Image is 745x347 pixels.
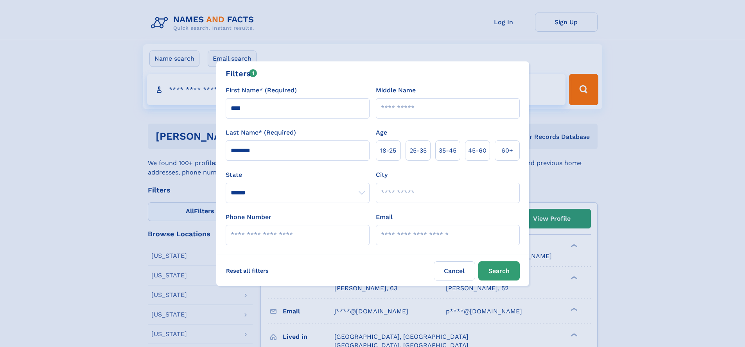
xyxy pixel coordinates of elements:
[376,86,416,95] label: Middle Name
[439,146,456,155] span: 35‑45
[501,146,513,155] span: 60+
[226,86,297,95] label: First Name* (Required)
[434,261,475,280] label: Cancel
[226,128,296,137] label: Last Name* (Required)
[226,68,257,79] div: Filters
[376,128,387,137] label: Age
[468,146,486,155] span: 45‑60
[226,170,370,180] label: State
[409,146,427,155] span: 25‑35
[221,261,274,280] label: Reset all filters
[380,146,396,155] span: 18‑25
[376,212,393,222] label: Email
[376,170,388,180] label: City
[478,261,520,280] button: Search
[226,212,271,222] label: Phone Number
